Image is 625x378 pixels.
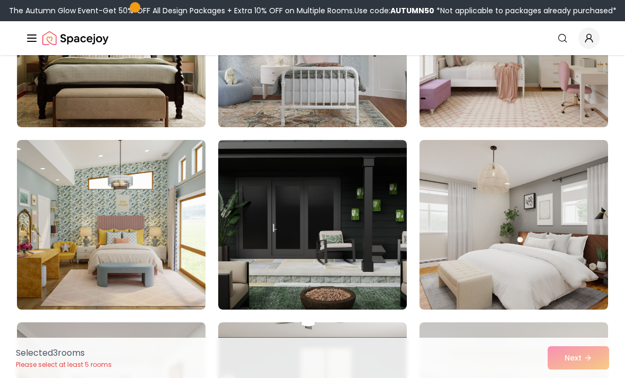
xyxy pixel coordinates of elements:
[16,361,112,369] p: Please select at least 5 rooms
[42,28,109,49] img: Spacejoy Logo
[42,28,109,49] a: Spacejoy
[419,140,608,310] img: Room room-60
[390,5,434,16] b: AUTUMN50
[354,5,434,16] span: Use code:
[16,347,112,359] p: Selected 3 room s
[434,5,617,16] span: *Not applicable to packages already purchased*
[17,140,206,310] img: Room room-58
[9,5,617,16] div: The Autumn Glow Event-Get 50% OFF All Design Packages + Extra 10% OFF on Multiple Rooms.
[25,21,600,55] nav: Global
[218,140,407,310] img: Room room-59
